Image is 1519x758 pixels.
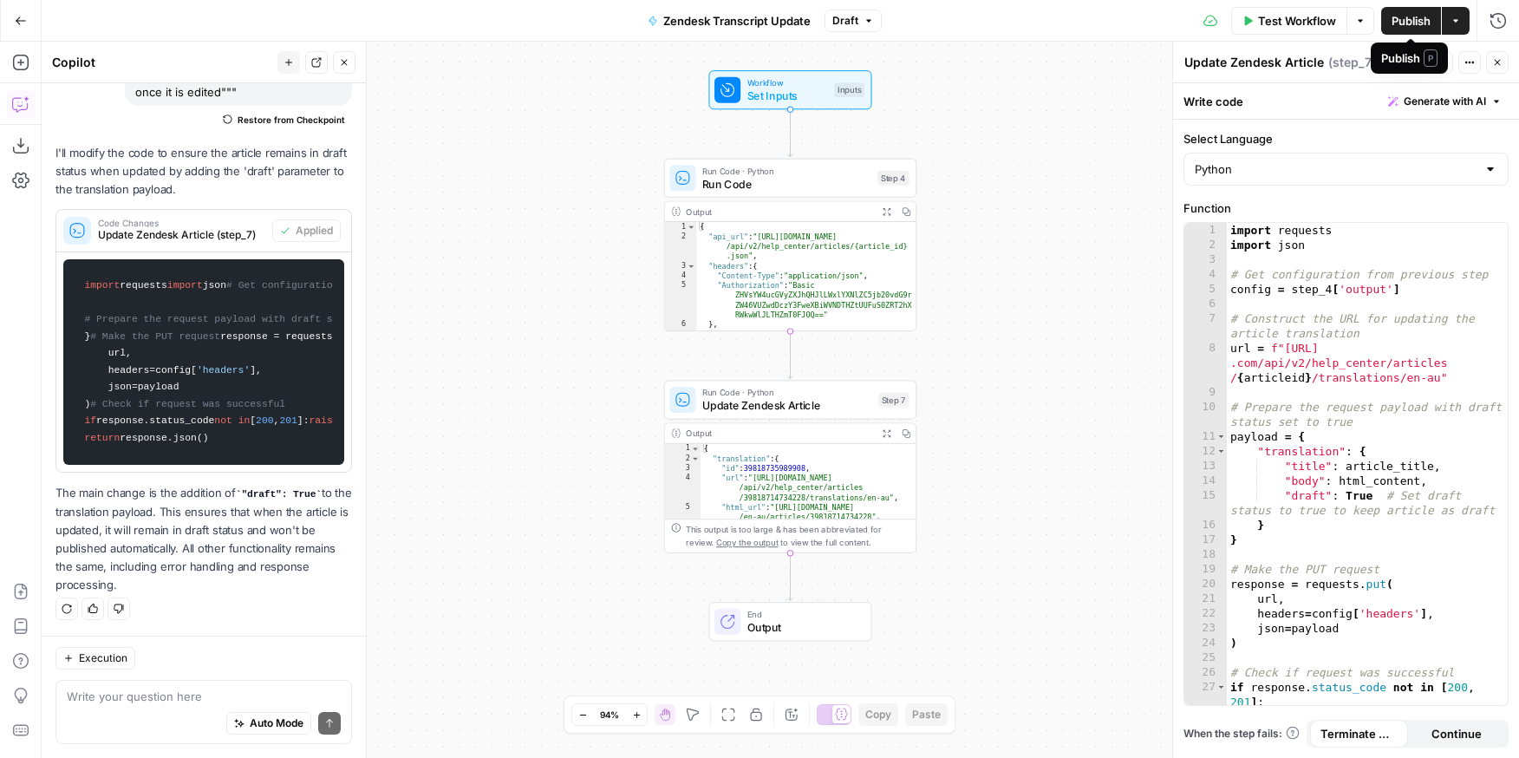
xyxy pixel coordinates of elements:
div: 10 [1184,400,1227,429]
span: Toggle code folding, rows 2 through 11 [691,454,700,463]
div: Output [686,427,871,440]
div: 24 [1184,636,1227,650]
span: Output [747,619,858,636]
span: Toggle code folding, rows 11 through 17 [1216,429,1226,444]
textarea: Update Zendesk Article [1184,54,1324,71]
span: Copy the output [716,538,778,547]
g: Edge from step_4 to step_7 [788,331,793,379]
div: 1 [1184,223,1227,238]
div: 21 [1184,591,1227,606]
p: The main change is the addition of to the translation payload. This ensures that when the article... [55,484,352,594]
span: Applied [296,223,333,239]
span: # Make the PUT request [90,331,220,342]
div: 4 [1184,267,1227,282]
span: Generate with AI [1404,94,1486,109]
div: 6 [1184,297,1227,311]
span: Toggle code folding, rows 1 through 8 [687,222,695,232]
span: Run Code [702,175,871,192]
span: Set Inputs [747,88,828,104]
span: Continue [1431,725,1482,742]
span: Test Workflow [1258,12,1336,29]
div: 23 [1184,621,1227,636]
button: Applied [272,219,341,242]
span: if [84,415,96,426]
div: 16 [1184,518,1227,533]
p: I'll modify the code to ensure the article remains in draft status when updated by adding the 'dr... [55,144,352,199]
span: Toggle code folding, rows 12 through 16 [1216,444,1226,459]
code: "draft": True [236,489,322,500]
div: Publish [1381,49,1438,67]
a: When the step fails: [1183,726,1300,742]
button: Paste [905,703,948,726]
button: Copy [858,703,898,726]
div: 27 [1184,680,1227,709]
div: 3 [1184,252,1227,267]
span: 'headers' [197,365,250,376]
div: 3 [665,261,697,271]
span: # Check if request was successful [90,399,285,409]
div: 25 [1184,650,1227,665]
button: Execution [55,647,135,670]
div: Run Code · PythonUpdate Zendesk ArticleStep 7Output{ "translation":{ "id":39818735989908, "url":"... [664,380,916,552]
g: Edge from step_7 to end [788,553,793,601]
span: Publish [1392,12,1431,29]
span: import [84,280,120,291]
input: Python [1195,160,1477,178]
div: Step 4 [877,171,909,186]
div: This output is too large & has been abbreviated for review. to view the full content. [686,523,909,549]
code: requests json config = step_4[ ] url = payload = { : { : article_title, : html_content, : } } res... [75,268,333,457]
span: raise [309,415,338,426]
span: Update Zendesk Article (step_7) [98,227,265,243]
div: Inputs [834,82,864,97]
span: Update Zendesk Article [702,397,872,414]
div: 1 [665,222,697,232]
div: 22 [1184,606,1227,621]
span: # Prepare the request payload with draft status set to true [84,314,433,324]
span: Terminate Workflow [1320,725,1398,742]
div: 6 [665,320,697,330]
div: 8 [1184,341,1227,385]
span: in [238,415,251,426]
div: 5 [665,281,697,320]
div: 2 [665,232,697,261]
button: Continue [1408,720,1506,748]
span: import [167,280,203,291]
div: 5 [1184,282,1227,297]
span: Execution [79,650,127,666]
span: not [214,415,231,426]
span: Paste [912,707,941,722]
div: 26 [1184,665,1227,680]
div: 19 [1184,562,1227,577]
span: Toggle code folding, rows 27 through 28 [1216,680,1226,695]
div: Write code [1173,83,1519,119]
span: Draft [832,13,858,29]
button: Draft [825,10,882,32]
span: Restore from Checkpoint [238,113,345,127]
div: EndOutput [664,602,916,641]
div: 17 [1184,533,1227,547]
span: P [1424,49,1438,67]
div: 2 [1184,238,1227,252]
span: 201 [279,415,297,426]
span: Run Code · Python [702,386,872,399]
div: 18 [1184,547,1227,562]
div: 12 [1184,444,1227,459]
div: 13 [1184,459,1227,474]
div: 1 [665,444,701,454]
span: 200 [256,415,273,426]
span: Code Changes [98,219,265,227]
span: ( step_7 ) [1328,54,1376,71]
div: 4 [665,271,697,280]
span: Toggle code folding, rows 3 through 6 [687,261,695,271]
span: Copy [865,707,891,722]
div: 20 [1184,577,1227,591]
div: 11 [1184,429,1227,444]
button: Publish [1381,7,1441,35]
div: 5 [665,502,701,522]
span: End [747,608,858,621]
span: # Get configuration from previous step [226,280,451,291]
div: 2 [665,454,701,463]
div: 4 [665,474,701,503]
div: Output [686,205,871,218]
